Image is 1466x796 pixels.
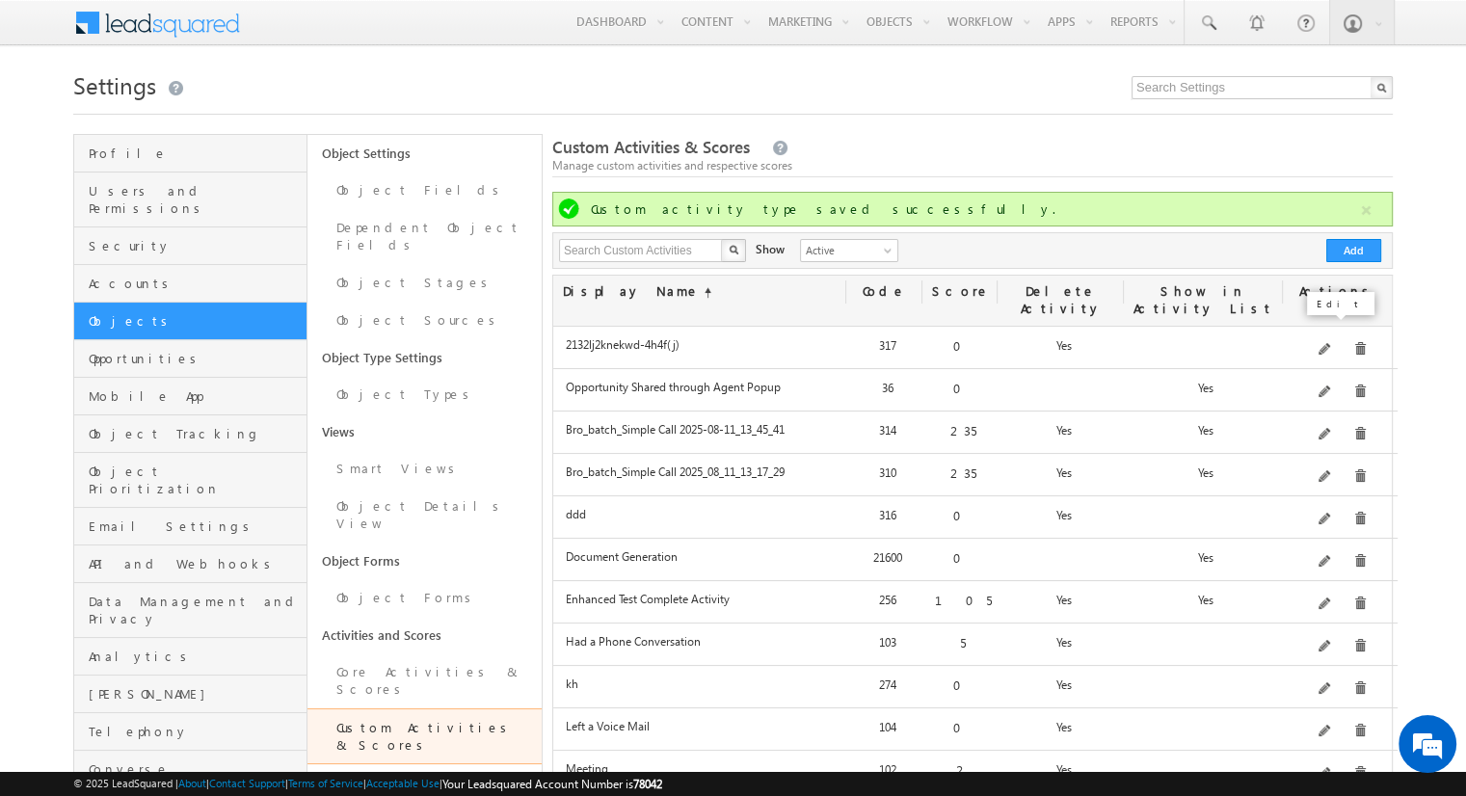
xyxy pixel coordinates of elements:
[89,517,302,535] span: Email Settings
[801,242,893,259] span: Active
[1132,76,1393,99] input: Search Settings
[33,101,81,126] img: d_60004797649_company_0_60004797649
[925,718,1000,745] div: 0
[925,676,1000,703] div: 0
[1127,548,1286,575] div: Yes
[849,676,924,703] div: 274
[74,638,307,676] a: Analytics
[849,591,924,618] div: 256
[74,135,307,172] a: Profile
[307,339,541,376] a: Object Type Settings
[307,209,541,264] a: Dependent Object Fields
[89,760,302,778] span: Converse
[316,10,362,56] div: Minimize live chat window
[74,378,307,415] a: Mobile App
[925,336,1000,363] div: 0
[288,777,363,789] a: Terms of Service
[800,239,898,262] a: Active
[925,379,1000,406] div: 0
[566,549,840,564] label: Document Generation
[849,421,924,448] div: 314
[74,508,307,545] a: Email Settings
[849,718,924,745] div: 104
[566,592,840,606] label: Enhanced Test Complete Activity
[89,312,302,330] span: Objects
[849,548,924,575] div: 21600
[566,422,840,437] label: Bro_batch_Simple Call 2025-08-11_13_45_41
[74,676,307,713] a: [PERSON_NAME]
[178,777,206,789] a: About
[566,464,840,479] label: Bro_batch_Simple Call 2025_08_11_13_17_29
[307,543,541,579] a: Object Forms
[74,751,307,788] a: Converse
[925,548,1000,575] div: 0
[553,276,847,308] div: Display Name
[307,135,541,172] a: Object Settings
[566,380,840,394] label: Opportunity Shared through Agent Popup
[1000,421,1127,448] div: Yes
[1000,633,1127,660] div: Yes
[74,303,307,340] a: Objects
[100,101,324,126] div: Leave a message
[1127,379,1286,406] div: Yes
[849,464,924,491] div: 310
[1020,282,1101,316] span: Delete Activity
[307,579,541,617] a: Object Forms
[1000,336,1127,363] div: Yes
[566,634,840,649] label: Had a Phone Conversation
[89,723,302,740] span: Telephony
[925,591,1000,618] div: 105
[307,450,541,488] a: Smart Views
[89,275,302,292] span: Accounts
[74,227,307,265] a: Security
[729,245,738,254] img: Search
[89,685,302,703] span: [PERSON_NAME]
[591,200,1358,218] div: Custom activity type saved successfully.
[1000,464,1127,491] div: Yes
[89,182,302,217] span: Users and Permissions
[566,719,840,733] label: Left a Voice Mail
[1326,239,1381,262] button: Add
[307,653,541,708] a: Core Activities & Scores
[74,583,307,638] a: Data Management and Privacy
[1317,297,1365,310] p: Edit
[25,178,352,577] textarea: Type your message and click 'Submit'
[1127,591,1286,618] div: Yes
[1000,718,1127,745] div: Yes
[756,239,785,258] div: Show
[209,777,285,789] a: Contact Support
[89,387,302,405] span: Mobile App
[89,555,302,572] span: API and Webhooks
[1000,506,1127,533] div: Yes
[73,69,156,100] span: Settings
[566,507,840,521] label: ddd
[925,760,1000,787] div: 2
[74,172,307,227] a: Users and Permissions
[846,276,921,308] div: Code
[282,594,350,620] em: Submit
[566,337,840,352] label: 2132lj2knekwd-4h4f(j)
[552,157,1393,174] div: Manage custom activities and respective scores
[89,350,302,367] span: Opportunities
[89,425,302,442] span: Object Tracking
[1127,421,1286,448] div: Yes
[307,172,541,209] a: Object Fields
[89,463,302,497] span: Object Prioritization
[925,421,1000,448] div: 235
[1000,760,1127,787] div: Yes
[849,760,924,787] div: 102
[307,708,541,764] a: Custom Activities & Scores
[925,633,1000,660] div: 5
[925,506,1000,533] div: 0
[307,488,541,543] a: Object Details View
[552,136,750,158] span: Custom Activities & Scores
[307,617,541,653] a: Activities and Scores
[74,340,307,378] a: Opportunities
[566,761,840,776] label: Meeting
[849,506,924,533] div: 316
[89,145,302,162] span: Profile
[89,648,302,665] span: Analytics
[74,545,307,583] a: API and Webhooks
[1000,676,1127,703] div: Yes
[1127,464,1286,491] div: Yes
